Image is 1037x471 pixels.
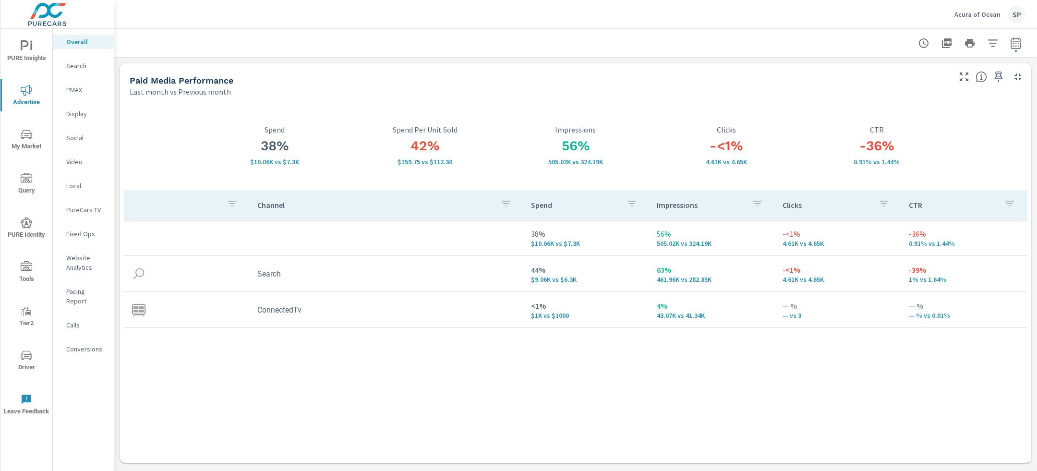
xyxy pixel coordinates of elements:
p: Overall [66,37,106,47]
p: 44% [531,264,641,276]
p: — vs 3 [783,312,893,319]
button: Print Report [960,34,979,53]
p: 56% [657,228,767,240]
div: Local [53,179,114,193]
p: CTR [909,200,996,210]
span: PURE Insights [3,40,49,64]
p: 4,613 vs 4,654 [651,158,802,166]
p: 461,955 vs 282,850 [657,276,767,283]
div: PureCars TV [53,203,114,217]
p: Fixed Ops [66,229,106,239]
p: — % [783,300,893,312]
p: -<1% [783,228,893,240]
p: Clicks [783,200,870,210]
p: $159.75 vs $112.30 [350,158,501,166]
p: Spend [199,125,350,134]
p: $1,001 vs $1,000 [531,312,641,319]
p: 38% [531,228,641,240]
span: Save this to your personalized report [991,69,1006,85]
img: icon-search.svg [132,266,146,281]
span: Driver [3,350,49,373]
span: Leave Feedback [3,394,49,417]
p: Display [66,109,106,119]
p: -36% [909,228,1019,240]
p: 43,068 vs 41,343 [657,312,767,319]
p: Social [66,133,106,143]
span: My Market [3,129,49,152]
p: Search [66,61,106,71]
span: Query [3,173,49,196]
p: $10,064 vs $7,300 [199,158,350,166]
div: Fixed Ops [53,227,114,241]
p: 1% vs 1.64% [909,276,1019,283]
p: PureCars TV [66,205,106,215]
button: Apply Filters [983,34,1002,53]
h3: -36% [801,138,952,154]
button: Make Fullscreen [956,69,972,85]
p: Spend Per Unit Sold [350,125,501,134]
p: -39% [909,264,1019,276]
p: Spend [531,200,618,210]
p: 4% [657,300,767,312]
div: Search [53,59,114,73]
div: PMAX [53,83,114,97]
p: 0.91% vs 1.44% [801,158,952,166]
p: -<1% [783,264,893,276]
button: "Export Report to PDF" [937,34,956,53]
p: Local [66,181,106,191]
p: Impressions [500,125,651,134]
button: Select Date Range [1006,34,1025,53]
div: Conversions [53,342,114,356]
div: nav menu [0,29,52,426]
p: 505,023 vs 324,193 [500,158,651,166]
div: Display [53,107,114,121]
p: Conversions [66,344,106,354]
p: 4,613 vs 4,651 [783,276,893,283]
span: Advertise [3,85,49,108]
p: 4,613 vs 4,654 [783,240,893,247]
p: $9,063 vs $6,300 [531,276,641,283]
div: Overall [53,35,114,49]
div: Pacing Report [53,284,114,308]
p: Video [66,157,106,167]
p: PMAX [66,85,106,95]
td: Search [250,262,523,286]
h3: -<1% [651,138,802,154]
p: Clicks [651,125,802,134]
p: Website Analytics [66,253,106,272]
div: Calls [53,318,114,332]
h3: 38% [199,138,350,154]
p: $10,064 vs $7,300 [531,240,641,247]
td: ConnectedTv [250,298,523,322]
span: Understand performance metrics over the selected time range. [976,71,987,83]
div: Social [53,131,114,145]
span: Tier2 [3,305,49,329]
p: <1% [531,300,641,312]
p: Acura of Ocean [954,10,1001,19]
img: icon-connectedtv.svg [132,302,146,317]
span: PURE Identity [3,217,49,241]
div: Website Analytics [53,251,114,275]
span: Tools [3,261,49,285]
div: SP [1008,6,1025,23]
p: 505,023 vs 324,193 [657,240,767,247]
h3: 56% [500,138,651,154]
h3: 42% [350,138,501,154]
p: Channel [257,200,492,210]
p: Impressions [657,200,744,210]
h5: Paid Media Performance [130,75,233,85]
p: CTR [801,125,952,134]
div: Video [53,155,114,169]
p: Last month vs Previous month [130,86,231,97]
p: 63% [657,264,767,276]
p: Calls [66,320,106,330]
p: — % vs 0.01% [909,312,1019,319]
p: Pacing Report [66,287,106,306]
button: Minimize Widget [1010,69,1025,85]
p: 0.91% vs 1.44% [909,240,1019,247]
p: — % [909,300,1019,312]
